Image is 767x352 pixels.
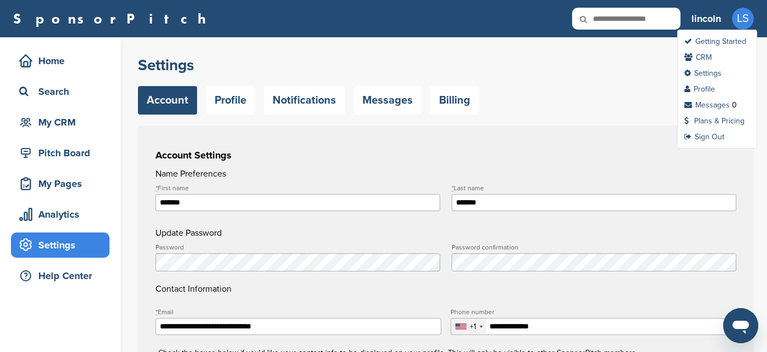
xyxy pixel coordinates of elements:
[684,69,722,78] a: Settings
[732,100,737,110] div: 0
[264,86,345,115] a: Notifications
[155,167,736,180] h4: Name Preferences
[138,55,754,75] h2: Settings
[684,132,724,141] a: Sign Out
[138,86,197,115] a: Account
[16,112,109,132] div: My CRM
[11,171,109,196] a: My Pages
[691,7,721,31] a: lincoln
[684,53,712,62] a: CRM
[206,86,255,115] a: Profile
[452,244,736,251] label: Password confirmation
[13,12,213,26] a: SponsorPitch
[430,86,479,115] a: Billing
[470,323,476,331] div: +1
[155,244,440,251] label: Password
[684,84,715,94] a: Profile
[16,205,109,224] div: Analytics
[732,8,754,30] span: LS
[684,37,746,46] a: Getting Started
[155,309,441,315] label: Email
[155,184,158,192] abbr: required
[452,185,736,191] label: Last name
[451,319,486,334] div: Selected country
[452,184,454,192] abbr: required
[155,147,736,163] h3: Account Settings
[684,100,730,110] a: Messages
[691,11,721,26] h3: lincoln
[11,79,109,104] a: Search
[16,143,109,163] div: Pitch Board
[11,232,109,258] a: Settings
[16,266,109,286] div: Help Center
[16,51,109,71] div: Home
[11,110,109,135] a: My CRM
[684,116,745,126] a: Plans & Pricing
[354,86,422,115] a: Messages
[11,202,109,227] a: Analytics
[16,174,109,194] div: My Pages
[16,235,109,255] div: Settings
[11,263,109,288] a: Help Center
[11,140,109,166] a: Pitch Board
[155,308,158,316] abbr: required
[11,48,109,73] a: Home
[16,82,109,101] div: Search
[155,185,440,191] label: First name
[723,308,758,343] iframe: Button to launch messaging window
[155,226,736,240] h4: Update Password
[155,244,736,296] h4: Contact Information
[451,309,736,315] label: Phone number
